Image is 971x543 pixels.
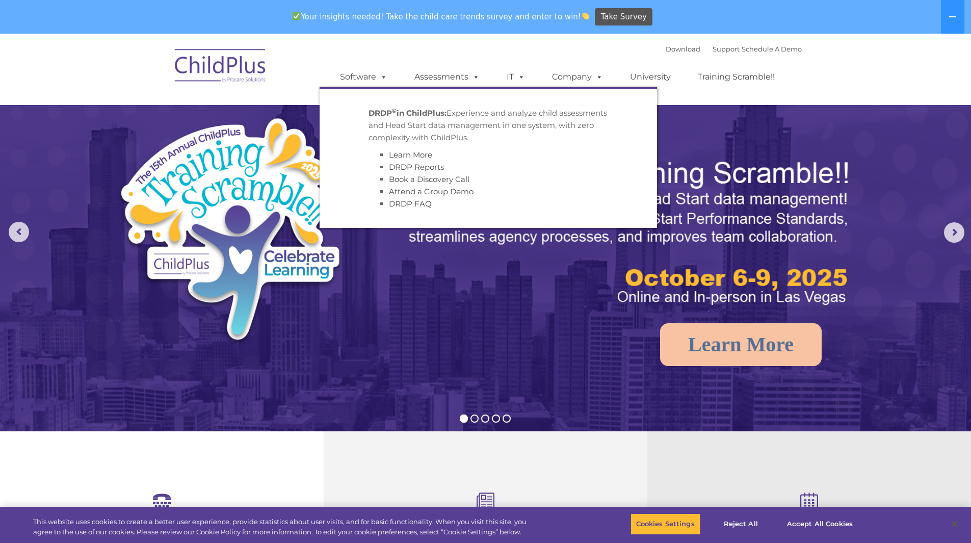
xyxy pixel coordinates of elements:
font: | [666,45,802,53]
img: ChildPlus by Procare Solutions [170,42,272,93]
a: Software [330,67,398,87]
a: Book a Discovery Call [389,174,469,184]
button: Close [943,513,966,535]
a: Support [713,45,740,53]
p: Experience and analyze child assessments and Head Start data management in one system, with zero ... [369,107,608,144]
button: Cookies Settings [631,513,700,535]
span: Your insights needed! Take the child care trends survey and enter to win! [288,7,594,27]
sup: © [392,107,397,114]
a: University [620,67,681,87]
a: Download [666,45,700,53]
a: IT [496,67,535,87]
button: Accept All Cookies [781,513,858,535]
a: Take Survey [595,8,652,26]
span: Take Survey [601,8,647,26]
a: Schedule A Demo [742,45,802,53]
a: Attend a Group Demo [389,187,474,196]
img: 👏 [582,12,589,20]
a: DRDP Reports [389,162,444,172]
a: DRDP FAQ [389,199,432,209]
a: Learn More [389,150,432,160]
div: This website uses cookies to create a better user experience, provide statistics about user visit... [33,517,534,537]
img: ✅ [293,12,300,20]
strong: DRDP in ChildPlus: [369,108,447,118]
span: Phone number [142,109,185,117]
a: Company [542,67,613,87]
a: Assessments [404,67,490,87]
button: Reject All [709,513,773,535]
span: Last name [142,67,173,75]
a: Learn More [660,323,822,366]
a: Training Scramble!! [688,67,785,87]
